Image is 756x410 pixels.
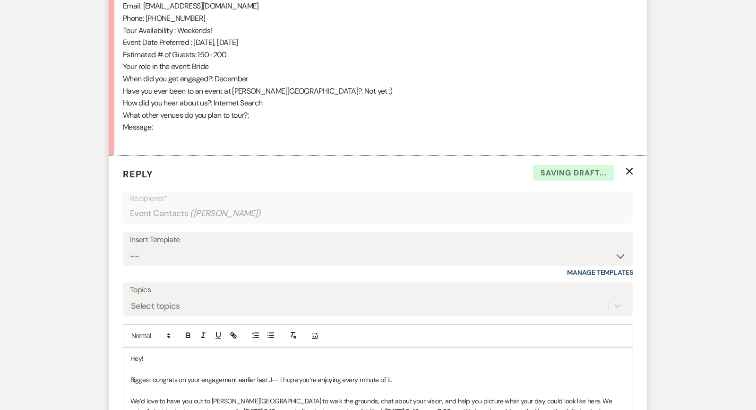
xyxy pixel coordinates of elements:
label: Topics [130,283,626,297]
a: Manage Templates [567,268,633,277]
span: Biggest congrats on your engagement earlier last J-- I hope you’re enjoying every minute of it. [130,375,392,384]
div: Insert Template [130,233,626,247]
div: Select topics [131,299,180,312]
span: ( [PERSON_NAME] ) [190,207,261,220]
span: Reply [123,168,153,180]
span: Hey! [130,354,144,363]
p: Recipients* [130,192,626,205]
span: Saving draft... [533,165,614,181]
div: Event Contacts [130,204,626,223]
